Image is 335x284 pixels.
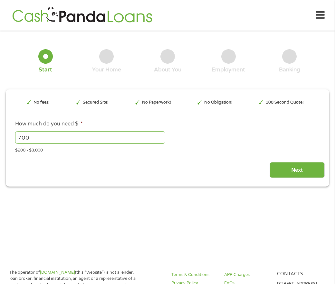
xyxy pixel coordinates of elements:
p: No Paperwork! [142,99,171,105]
a: [DOMAIN_NAME] [40,270,75,275]
div: Banking [279,66,300,73]
div: Your Home [92,66,121,73]
div: Start [39,66,52,73]
p: Secured Site! [83,99,109,105]
a: Terms & Conditions [171,272,216,278]
p: No fees! [33,99,50,105]
a: APR Charges [224,272,269,278]
p: 100 Second Quote! [266,99,304,105]
h4: Contacts [277,271,322,277]
div: Employment [212,66,245,73]
div: $200 - $3,000 [15,145,320,153]
div: About You [154,66,181,73]
img: GetLoanNow Logo [10,6,154,24]
input: Next [270,162,325,178]
p: No Obligation! [204,99,233,105]
label: How much do you need $ [15,121,83,127]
